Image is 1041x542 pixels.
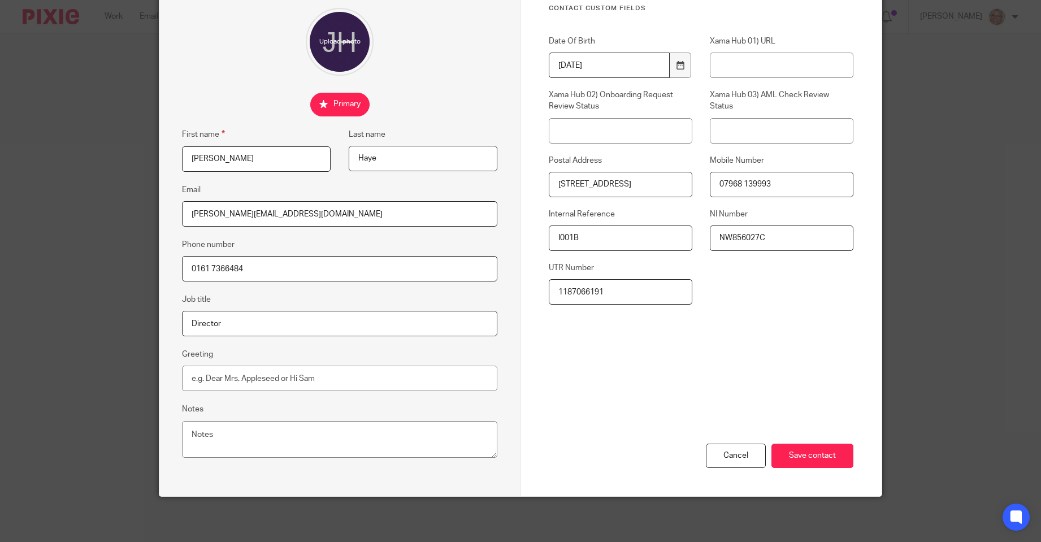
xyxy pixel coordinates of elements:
input: Save contact [771,444,853,468]
label: First name [182,128,225,141]
label: NI Number [710,209,853,220]
label: Internal Reference [549,209,692,220]
label: UTR Number [549,262,692,274]
label: Phone number [182,239,235,250]
label: Job title [182,294,211,305]
input: YYYY-MM-DD [549,53,670,78]
label: Mobile Number [710,155,853,166]
label: Last name [349,129,385,140]
div: Cancel [706,444,766,468]
label: Xama Hub 03) AML Check Review Status [710,89,853,112]
label: Notes [182,404,203,415]
label: Greeting [182,349,213,360]
label: Date Of Birth [549,36,692,47]
label: Postal Address [549,155,692,166]
label: Xama Hub 02) Onboarding Request Review Status [549,89,692,112]
h3: Contact Custom fields [549,4,853,13]
input: e.g. Dear Mrs. Appleseed or Hi Sam [182,366,497,391]
label: Email [182,184,201,196]
label: Xama Hub 01) URL [710,36,853,47]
